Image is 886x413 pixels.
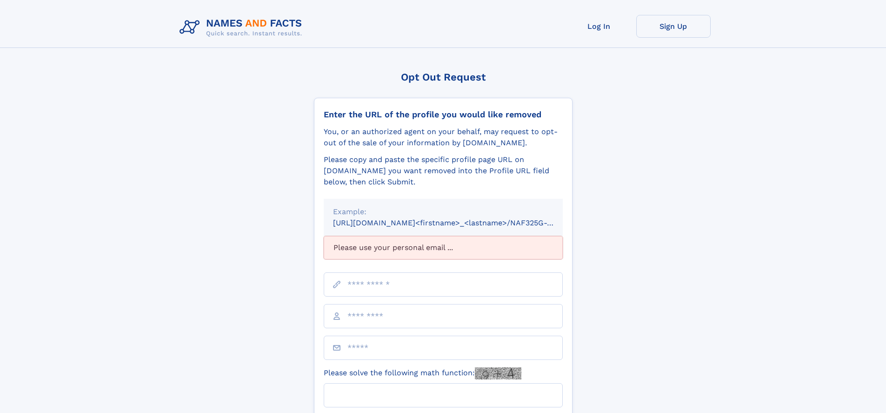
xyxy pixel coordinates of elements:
div: Please copy and paste the specific profile page URL on [DOMAIN_NAME] you want removed into the Pr... [324,154,563,188]
div: Example: [333,206,553,217]
a: Log In [562,15,636,38]
div: Enter the URL of the profile you would like removed [324,109,563,120]
label: Please solve the following math function: [324,367,521,379]
img: Logo Names and Facts [176,15,310,40]
small: [URL][DOMAIN_NAME]<firstname>_<lastname>/NAF325G-xxxxxxxx [333,218,580,227]
div: You, or an authorized agent on your behalf, may request to opt-out of the sale of your informatio... [324,126,563,149]
div: Opt Out Request [314,71,573,83]
a: Sign Up [636,15,711,38]
div: Please use your personal email ... [324,236,563,259]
